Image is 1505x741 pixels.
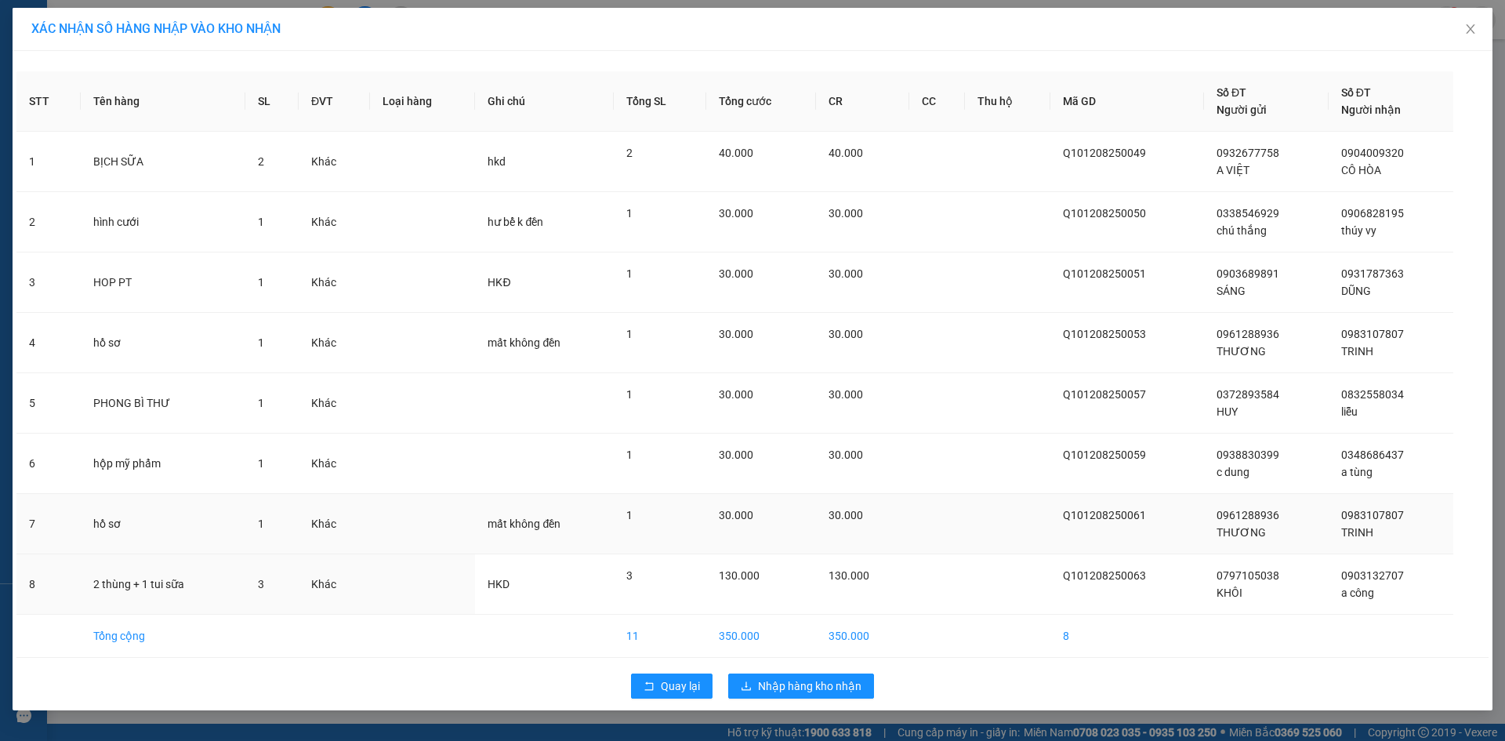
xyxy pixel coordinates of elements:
[81,373,245,434] td: PHONG BÌ THƯ
[829,328,863,340] span: 30.000
[1341,86,1371,99] span: Số ĐT
[1217,86,1246,99] span: Số ĐT
[741,681,752,693] span: download
[719,328,753,340] span: 30.000
[81,71,245,132] th: Tên hàng
[299,554,370,615] td: Khác
[299,192,370,252] td: Khác
[1341,569,1404,582] span: 0903132707
[245,71,299,132] th: SL
[758,677,861,695] span: Nhập hàng kho nhận
[965,71,1050,132] th: Thu hộ
[81,313,245,373] td: hồ sơ
[488,216,543,228] span: hư bể k đền
[81,252,245,313] td: HOP PT
[1341,345,1373,358] span: TRINH
[16,434,81,494] td: 6
[258,155,264,168] span: 2
[1217,104,1267,116] span: Người gửi
[16,554,81,615] td: 8
[258,397,264,409] span: 1
[16,252,81,313] td: 3
[81,615,245,658] td: Tổng cộng
[81,132,245,192] td: BỊCH SỮA
[1217,449,1279,461] span: 0938830399
[829,509,863,521] span: 30.000
[1341,466,1373,478] span: a tùng
[16,494,81,554] td: 7
[1449,8,1492,52] button: Close
[1063,147,1146,159] span: Q101208250049
[31,21,281,36] span: XÁC NHẬN SỐ HÀNG NHẬP VÀO KHO NHẬN
[1063,328,1146,340] span: Q101208250053
[706,615,816,658] td: 350.000
[816,71,909,132] th: CR
[1063,449,1146,461] span: Q101208250059
[299,71,370,132] th: ĐVT
[719,207,753,220] span: 30.000
[16,71,81,132] th: STT
[299,373,370,434] td: Khác
[614,615,706,658] td: 11
[16,192,81,252] td: 2
[1050,71,1204,132] th: Mã GD
[1341,285,1371,297] span: DŨNG
[816,615,909,658] td: 350.000
[719,569,760,582] span: 130.000
[488,155,506,168] span: hkd
[1217,267,1279,280] span: 0903689891
[488,518,560,530] span: mất không đền
[258,276,264,289] span: 1
[16,132,81,192] td: 1
[258,336,264,349] span: 1
[626,147,633,159] span: 2
[644,681,655,693] span: rollback
[909,71,965,132] th: CC
[1217,569,1279,582] span: 0797105038
[829,207,863,220] span: 30.000
[1063,509,1146,521] span: Q101208250061
[1217,345,1266,358] span: THƯƠNG
[829,569,869,582] span: 130.000
[299,494,370,554] td: Khác
[1217,405,1238,418] span: HUY
[1464,23,1477,35] span: close
[1341,526,1373,539] span: TRINH
[81,554,245,615] td: 2 thùng + 1 tui sữa
[1341,405,1358,418] span: liễu
[626,267,633,280] span: 1
[719,267,753,280] span: 30.000
[299,252,370,313] td: Khác
[1217,526,1266,539] span: THƯƠNG
[829,449,863,461] span: 30.000
[626,449,633,461] span: 1
[719,388,753,401] span: 30.000
[258,578,264,590] span: 3
[626,509,633,521] span: 1
[488,276,510,289] span: HKĐ
[719,449,753,461] span: 30.000
[1341,224,1376,237] span: thúy vy
[1217,224,1267,237] span: chú thắng
[81,494,245,554] td: hồ sơ
[1217,466,1249,478] span: c dung
[1050,615,1204,658] td: 8
[614,71,706,132] th: Tổng SL
[299,313,370,373] td: Khác
[1341,449,1404,461] span: 0348686437
[488,336,560,349] span: mất không đền
[258,457,264,470] span: 1
[16,373,81,434] td: 5
[1063,267,1146,280] span: Q101208250051
[81,434,245,494] td: hộp mỹ phẩm
[1341,164,1381,176] span: CÔ HÒA
[1341,388,1404,401] span: 0832558034
[829,267,863,280] span: 30.000
[626,569,633,582] span: 3
[1063,569,1146,582] span: Q101208250063
[1217,164,1249,176] span: A VIỆT
[1341,328,1404,340] span: 0983107807
[16,313,81,373] td: 4
[1217,328,1279,340] span: 0961288936
[1217,509,1279,521] span: 0961288936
